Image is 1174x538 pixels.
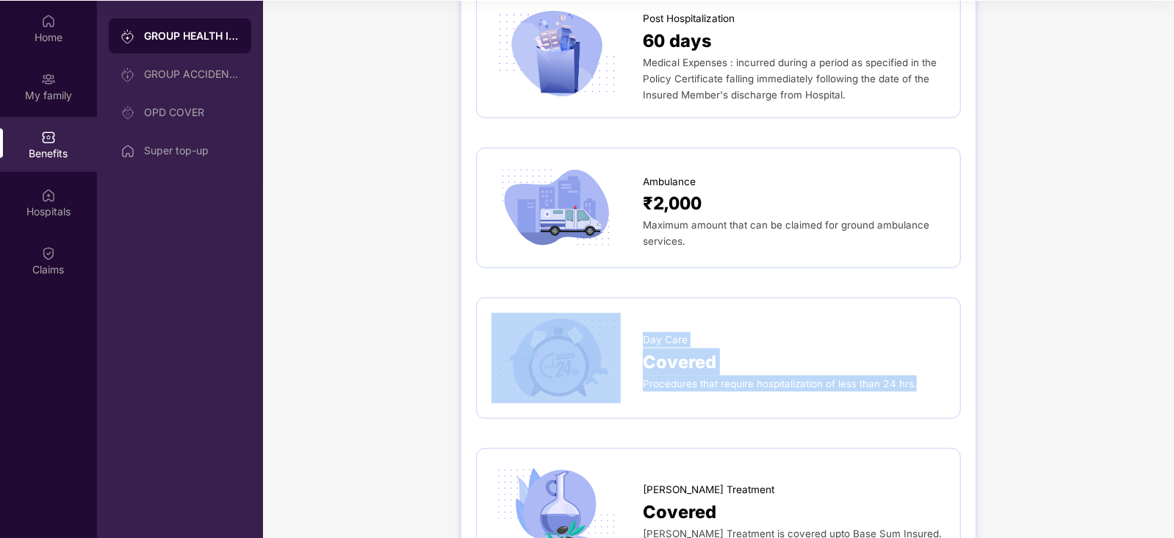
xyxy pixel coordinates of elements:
[643,332,688,348] span: Day Care
[144,68,240,80] div: GROUP ACCIDENTAL INSURANCE
[643,57,937,101] span: Medical Expenses : incurred during a period as specified in the Policy Certificate falling immedi...
[491,313,621,403] img: icon
[41,130,56,145] img: svg+xml;base64,PHN2ZyBpZD0iQmVuZWZpdHMiIHhtbG5zPSJodHRwOi8vd3d3LnczLm9yZy8yMDAwL3N2ZyIgd2lkdGg9Ij...
[120,29,135,44] img: svg+xml;base64,PHN2ZyB3aWR0aD0iMjAiIGhlaWdodD0iMjAiIHZpZXdCb3g9IjAgMCAyMCAyMCIgZmlsbD0ibm9uZSIgeG...
[643,174,696,190] span: Ambulance
[643,11,735,26] span: Post Hospitalization
[643,190,702,217] span: ₹2,000
[643,378,917,390] span: Procedures that require hospitalization of less than 24 hrs.
[144,145,240,157] div: Super top-up
[491,9,621,98] img: icon
[643,482,774,498] span: [PERSON_NAME] Treatment
[41,72,56,87] img: svg+xml;base64,PHN2ZyB3aWR0aD0iMjAiIGhlaWdodD0iMjAiIHZpZXdCb3g9IjAgMCAyMCAyMCIgZmlsbD0ibm9uZSIgeG...
[643,498,716,526] span: Covered
[144,29,240,43] div: GROUP HEALTH INSURANCE
[41,188,56,203] img: svg+xml;base64,PHN2ZyBpZD0iSG9zcGl0YWxzIiB4bWxucz0iaHR0cDovL3d3dy53My5vcmcvMjAwMC9zdmciIHdpZHRoPS...
[120,106,135,121] img: svg+xml;base64,PHN2ZyB3aWR0aD0iMjAiIGhlaWdodD0iMjAiIHZpZXdCb3g9IjAgMCAyMCAyMCIgZmlsbD0ibm9uZSIgeG...
[144,107,240,118] div: OPD COVER
[120,144,135,159] img: svg+xml;base64,PHN2ZyBpZD0iSG9tZSIgeG1sbnM9Imh0dHA6Ly93d3cudzMub3JnLzIwMDAvc3ZnIiB3aWR0aD0iMjAiIG...
[41,246,56,261] img: svg+xml;base64,PHN2ZyBpZD0iQ2xhaW0iIHhtbG5zPSJodHRwOi8vd3d3LnczLm9yZy8yMDAwL3N2ZyIgd2lkdGg9IjIwIi...
[643,27,712,54] span: 60 days
[120,68,135,82] img: svg+xml;base64,PHN2ZyB3aWR0aD0iMjAiIGhlaWdodD0iMjAiIHZpZXdCb3g9IjAgMCAyMCAyMCIgZmlsbD0ibm9uZSIgeG...
[41,14,56,29] img: svg+xml;base64,PHN2ZyBpZD0iSG9tZSIgeG1sbnM9Imh0dHA6Ly93d3cudzMub3JnLzIwMDAvc3ZnIiB3aWR0aD0iMjAiIG...
[491,163,621,253] img: icon
[643,348,716,376] span: Covered
[643,219,929,247] span: Maximum amount that can be claimed for ground ambulance services.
